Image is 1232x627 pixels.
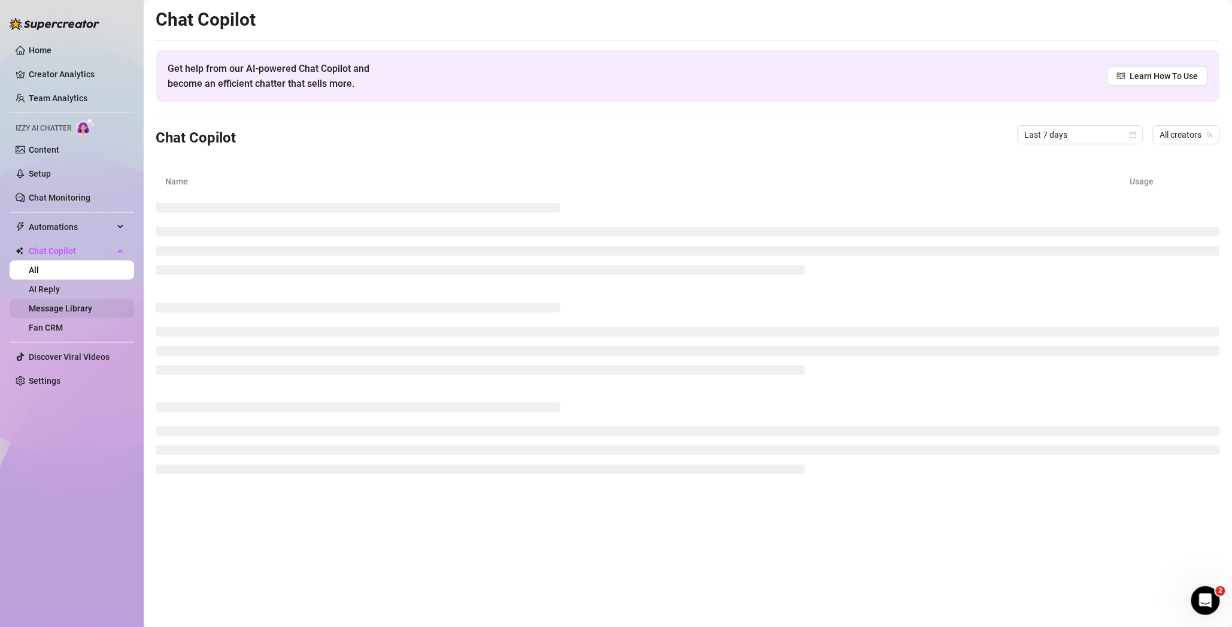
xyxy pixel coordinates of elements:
[1130,175,1210,188] article: Usage
[1206,131,1213,138] span: team
[156,8,1220,31] h2: Chat Copilot
[29,65,125,84] a: Creator Analytics
[29,46,51,55] a: Home
[29,284,60,294] a: AI Reply
[165,175,1130,188] article: Name
[29,323,63,332] a: Fan CRM
[76,118,95,135] img: AI Chatter
[29,93,87,103] a: Team Analytics
[156,129,236,148] h3: Chat Copilot
[1107,66,1208,86] a: Learn How To Use
[1216,586,1225,596] span: 2
[16,123,71,134] span: Izzy AI Chatter
[1130,69,1198,83] span: Learn How To Use
[16,247,23,255] img: Chat Copilot
[29,352,110,362] a: Discover Viral Videos
[29,169,51,178] a: Setup
[1191,586,1220,615] iframe: Intercom live chat
[29,265,39,275] a: All
[16,222,25,232] span: thunderbolt
[1117,72,1125,80] span: read
[1130,131,1137,138] span: calendar
[29,304,92,313] a: Message Library
[29,241,114,261] span: Chat Copilot
[29,193,90,202] a: Chat Monitoring
[168,61,398,91] span: Get help from our AI-powered Chat Copilot and become an efficient chatter that sells more.
[29,145,59,155] a: Content
[29,217,114,237] span: Automations
[1025,126,1136,144] span: Last 7 days
[1160,126,1213,144] span: All creators
[29,376,60,386] a: Settings
[10,18,99,30] img: logo-BBDzfeDw.svg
